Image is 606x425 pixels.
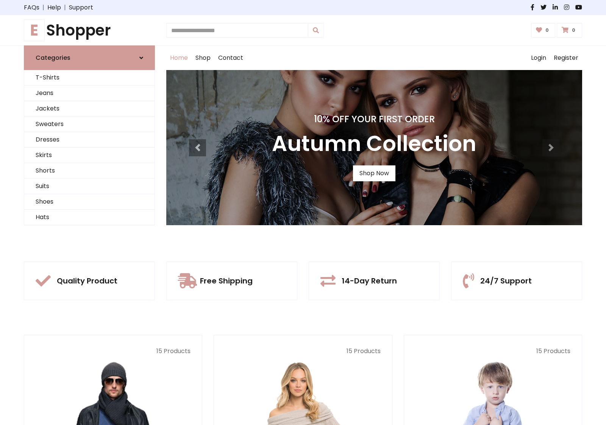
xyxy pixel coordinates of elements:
h5: 24/7 Support [480,276,532,285]
a: Support [69,3,93,12]
a: Skirts [24,148,155,163]
span: | [39,3,47,12]
a: FAQs [24,3,39,12]
a: Dresses [24,132,155,148]
a: Register [550,46,582,70]
a: Shoes [24,194,155,210]
h5: 14-Day Return [342,276,397,285]
a: Shorts [24,163,155,179]
h3: Autumn Collection [272,131,476,156]
h5: Quality Product [57,276,117,285]
a: Shop Now [353,165,395,181]
a: Jeans [24,86,155,101]
span: 0 [544,27,551,34]
a: EShopper [24,21,155,39]
a: Sweaters [24,117,155,132]
a: T-Shirts [24,70,155,86]
a: Login [527,46,550,70]
a: Suits [24,179,155,194]
a: Shop [192,46,214,70]
a: Home [166,46,192,70]
p: 15 Products [36,347,191,356]
h1: Shopper [24,21,155,39]
p: 15 Products [415,347,570,356]
a: 0 [557,23,582,37]
span: E [24,19,45,41]
a: Hats [24,210,155,225]
a: Help [47,3,61,12]
p: 15 Products [225,347,380,356]
h6: Categories [36,54,70,61]
a: Jackets [24,101,155,117]
h4: 10% Off Your First Order [272,114,476,125]
span: 0 [570,27,577,34]
a: 0 [531,23,556,37]
span: | [61,3,69,12]
h5: Free Shipping [200,276,253,285]
a: Contact [214,46,247,70]
a: Categories [24,45,155,70]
